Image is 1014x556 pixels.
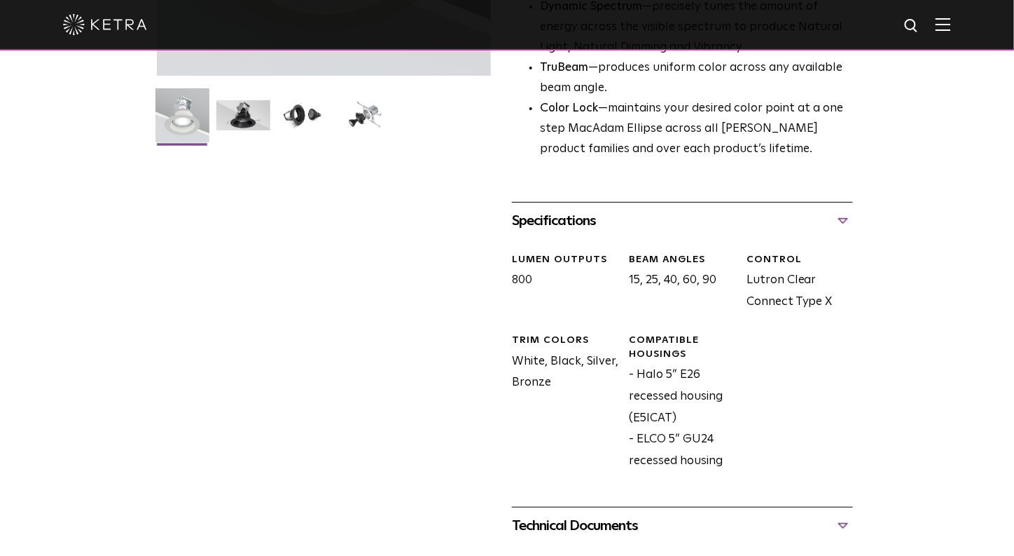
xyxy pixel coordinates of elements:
div: Beam Angles [630,253,736,267]
div: Specifications [512,210,853,232]
div: - Halo 5” E26 recessed housing (E5ICAT) - ELCO 5” GU24 recessed housing [619,334,736,472]
div: Compatible Housings [630,334,736,361]
div: Trim Colors [512,334,618,348]
img: S30 Halo Downlight_Exploded_Black [338,100,392,141]
div: 800 [501,253,618,313]
img: Hamburger%20Nav.svg [936,18,951,31]
li: —produces uniform color across any available beam angle. [540,58,853,99]
div: CONTROL [746,253,853,267]
div: 15, 25, 40, 60, 90 [619,253,736,313]
div: White, Black, Silver, Bronze [501,334,618,472]
strong: Color Lock [540,102,598,114]
div: LUMEN OUTPUTS [512,253,618,267]
div: Lutron Clear Connect Type X [736,253,853,313]
img: S30 Halo Downlight_Table Top_Black [277,100,331,141]
img: search icon [903,18,921,35]
strong: TruBeam [540,62,588,74]
img: S30-DownlightTrim-2021-Web-Square [155,88,209,153]
div: Technical Documents [512,515,853,537]
img: S30 Halo Downlight_Hero_Black_Gradient [216,100,270,141]
li: —maintains your desired color point at a one step MacAdam Ellipse across all [PERSON_NAME] produc... [540,99,853,160]
img: ketra-logo-2019-white [63,14,147,35]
